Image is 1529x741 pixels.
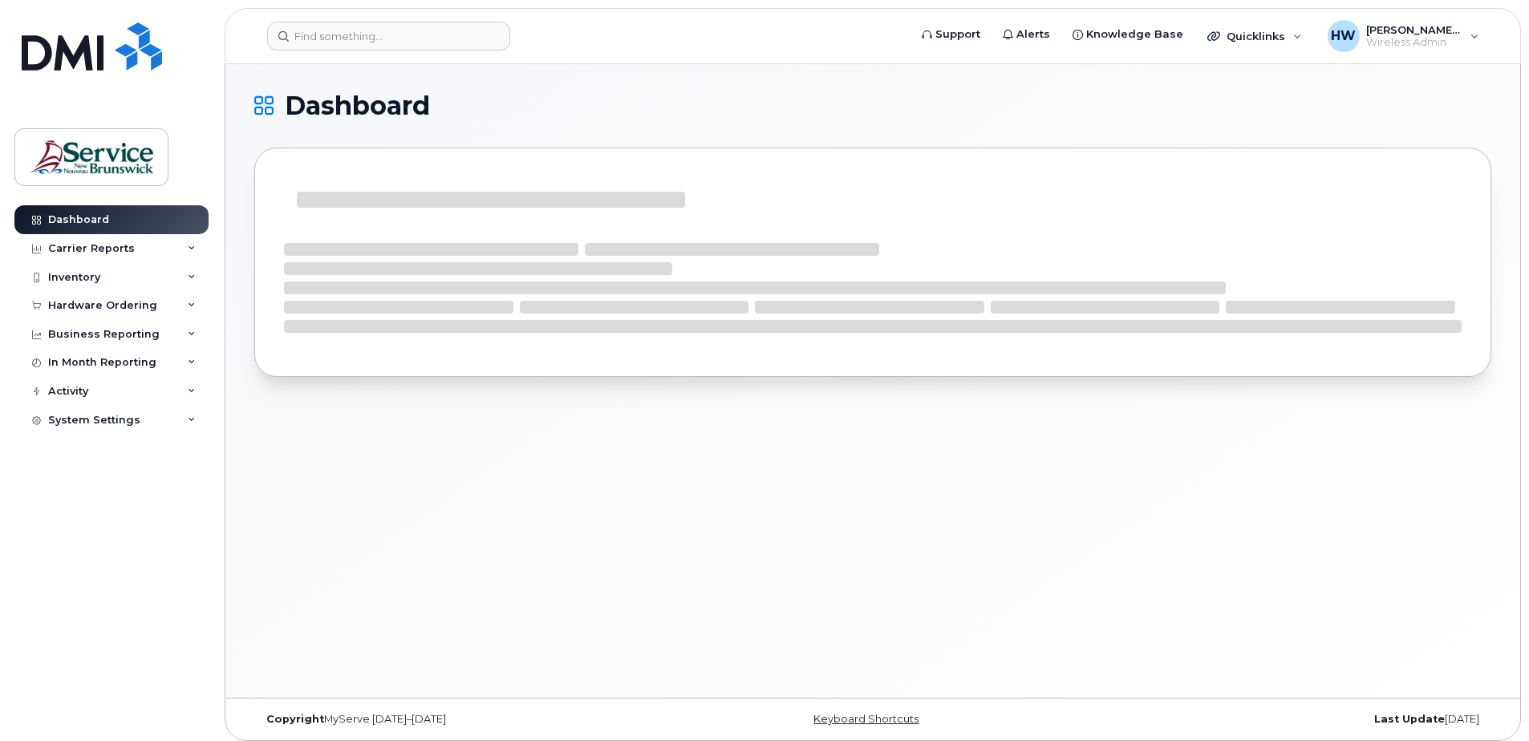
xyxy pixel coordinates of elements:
div: MyServe [DATE]–[DATE] [254,713,667,726]
span: Dashboard [285,94,430,118]
strong: Last Update [1374,713,1445,725]
div: [DATE] [1079,713,1491,726]
strong: Copyright [266,713,324,725]
a: Keyboard Shortcuts [813,713,919,725]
